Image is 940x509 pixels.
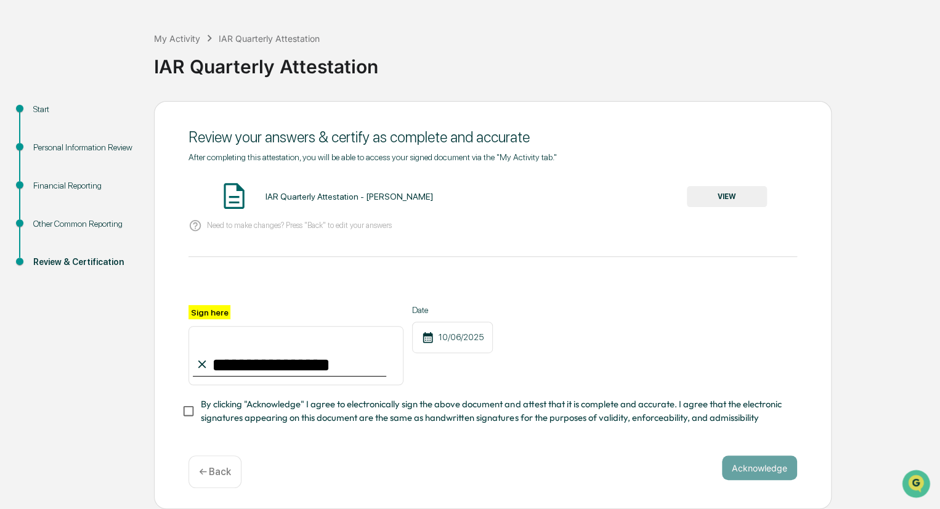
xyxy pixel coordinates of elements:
p: How can we help? [12,26,224,46]
span: After completing this attestation, you will be able to access your signed document via the "My Ac... [188,152,557,162]
a: 🔎Data Lookup [7,174,83,196]
iframe: Open customer support [901,468,934,502]
img: 1746055101610-c473b297-6a78-478c-a979-82029cc54cd1 [12,94,34,116]
div: Review your answers & certify as complete and accurate [188,128,797,146]
div: IAR Quarterly Attestation - [PERSON_NAME] [265,192,432,202]
div: Financial Reporting [33,179,134,192]
button: Start new chat [209,98,224,113]
label: Date [412,305,493,315]
div: 10/06/2025 [412,322,493,353]
div: 🖐️ [12,157,22,166]
button: Acknowledge [722,455,797,480]
button: VIEW [687,186,767,207]
label: Sign here [188,305,230,319]
div: My Activity [154,33,200,44]
a: 🗄️Attestations [84,150,158,173]
div: We're available if you need us! [42,107,156,116]
div: 🔎 [12,180,22,190]
span: Attestations [102,155,153,168]
div: Start [33,103,134,116]
p: Need to make changes? Press "Back" to edit your answers [207,221,392,230]
span: Preclearance [25,155,79,168]
div: Other Common Reporting [33,218,134,230]
span: By clicking "Acknowledge" I agree to electronically sign the above document and attest that it is... [201,397,787,425]
a: Powered byPylon [87,208,149,218]
a: 🖐️Preclearance [7,150,84,173]
div: IAR Quarterly Attestation [219,33,320,44]
div: 🗄️ [89,157,99,166]
img: Document Icon [219,181,249,211]
p: ← Back [199,466,231,478]
div: IAR Quarterly Attestation [154,46,934,78]
span: Pylon [123,209,149,218]
div: Review & Certification [33,256,134,269]
span: Data Lookup [25,179,78,191]
div: Start new chat [42,94,202,107]
div: Personal Information Review [33,141,134,154]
